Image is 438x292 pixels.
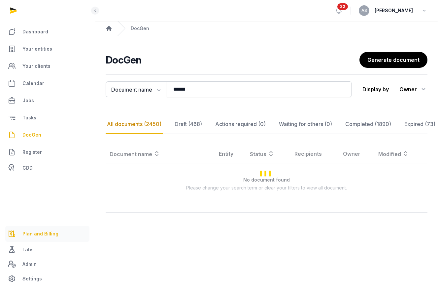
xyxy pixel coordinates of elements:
a: Tasks [5,110,89,126]
span: Your entities [22,45,52,53]
div: Expired (73) [403,115,437,134]
a: Generate document [359,52,427,68]
a: CDD [5,161,89,175]
div: All documents (2450) [106,115,163,134]
span: Calendar [22,79,44,87]
a: Plan and Billing [5,226,89,242]
a: Jobs [5,93,89,108]
a: Admin [5,258,89,271]
span: AS [361,9,367,13]
span: Labs [22,246,34,254]
button: AS [359,5,369,16]
span: Jobs [22,97,34,104]
span: [PERSON_NAME] [375,7,413,15]
a: Labs [5,242,89,258]
div: Waiting for others (0) [278,115,333,134]
span: CDD [22,164,33,172]
nav: Tabs [106,115,427,134]
span: Settings [22,275,42,283]
span: 22 [337,3,348,10]
div: DocGen [131,25,149,32]
div: Owner [399,84,427,95]
span: Tasks [22,114,36,122]
span: Plan and Billing [22,230,58,238]
a: Your entities [5,41,89,57]
span: DocGen [22,131,41,139]
a: Settings [5,271,89,287]
p: Display by [362,84,389,95]
span: Register [22,148,42,156]
span: Admin [22,260,37,268]
span: Dashboard [22,28,48,36]
span: Your clients [22,62,51,70]
a: Your clients [5,58,89,74]
nav: Breadcrumb [95,21,438,36]
div: Actions required (0) [214,115,267,134]
h2: DocGen [106,54,359,66]
a: Dashboard [5,24,89,40]
button: Document name [106,81,167,97]
div: Draft (468) [173,115,203,134]
div: Completed (1890) [344,115,392,134]
a: Calendar [5,75,89,91]
a: DocGen [5,127,89,143]
a: Register [5,144,89,160]
div: Loading [106,145,427,202]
